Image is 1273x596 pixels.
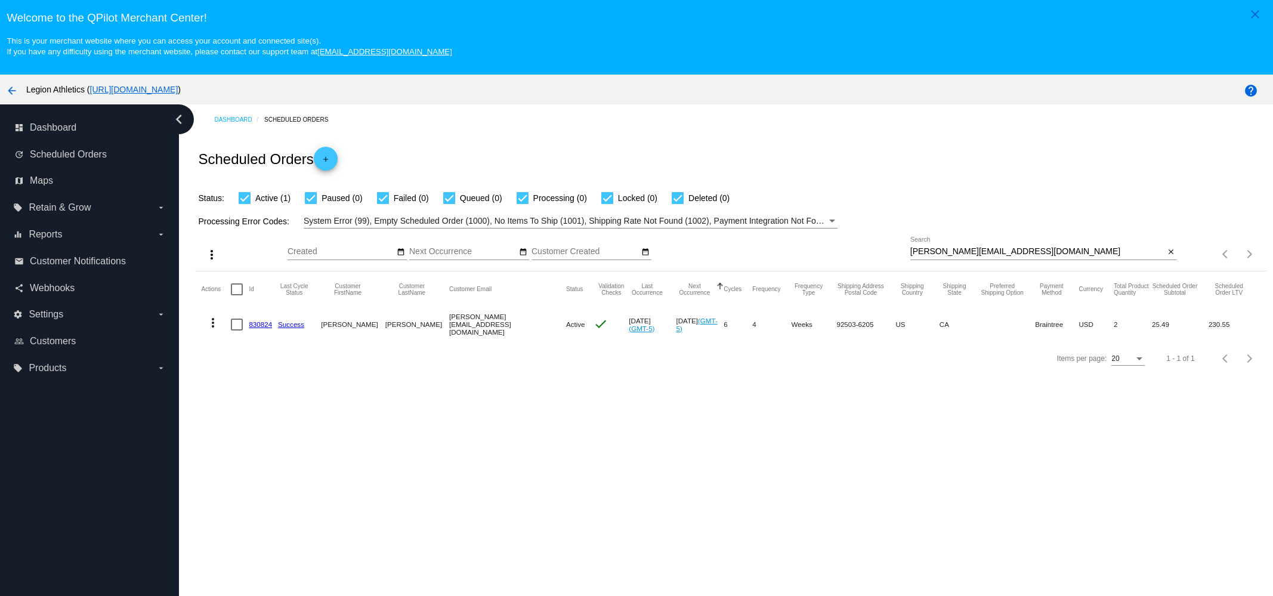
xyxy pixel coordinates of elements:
[13,363,23,373] i: local_offer
[752,286,780,293] button: Change sorting for Frequency
[29,363,66,373] span: Products
[214,110,264,129] a: Dashboard
[198,217,289,226] span: Processing Error Codes:
[156,230,166,239] i: arrow_drop_down
[14,118,166,137] a: dashboard Dashboard
[13,230,23,239] i: equalizer
[278,283,310,296] button: Change sorting for LastProcessingCycleId
[940,283,969,296] button: Change sorting for ShippingState
[321,283,374,296] button: Change sorting for CustomerFirstName
[7,36,452,56] small: This is your merchant website where you can access your account and connected site(s). If you hav...
[156,363,166,373] i: arrow_drop_down
[385,283,438,296] button: Change sorting for CustomerLastName
[980,283,1024,296] button: Change sorting for PreferredShippingOption
[594,271,629,307] mat-header-cell: Validation Checks
[14,171,166,190] a: map Maps
[895,307,939,342] mat-cell: US
[14,332,166,351] a: people_outline Customers
[676,307,724,342] mat-cell: [DATE]
[792,283,826,296] button: Change sorting for FrequencyType
[1035,307,1079,342] mat-cell: Braintree
[14,176,24,186] i: map
[629,307,676,342] mat-cell: [DATE]
[1111,354,1119,363] span: 20
[249,286,254,293] button: Change sorting for Id
[1114,307,1152,342] mat-cell: 2
[1114,271,1152,307] mat-header-cell: Total Product Quantity
[14,252,166,271] a: email Customer Notifications
[566,286,583,293] button: Change sorting for Status
[30,283,75,294] span: Webhooks
[249,320,272,328] a: 830824
[910,247,1165,257] input: Search
[288,247,395,257] input: Created
[14,283,24,293] i: share
[30,122,76,133] span: Dashboard
[1079,307,1114,342] mat-cell: USD
[566,320,585,328] span: Active
[13,203,23,212] i: local_offer
[836,307,895,342] mat-cell: 92503-6205
[519,248,527,257] mat-icon: date_range
[321,307,385,342] mat-cell: [PERSON_NAME]
[14,336,24,346] i: people_outline
[724,307,752,342] mat-cell: 6
[319,155,333,169] mat-icon: add
[14,257,24,266] i: email
[29,202,91,213] span: Retain & Grow
[409,247,517,257] input: Next Occurrence
[30,256,126,267] span: Customer Notifications
[836,283,885,296] button: Change sorting for ShippingPostcode
[752,307,791,342] mat-cell: 4
[1166,354,1194,363] div: 1 - 1 of 1
[14,150,24,159] i: update
[198,193,224,203] span: Status:
[206,316,220,330] mat-icon: more_vert
[14,123,24,132] i: dashboard
[1035,283,1068,296] button: Change sorting for PaymentMethod.Type
[724,286,741,293] button: Change sorting for Cycles
[676,317,717,332] a: (GMT-5)
[594,317,608,331] mat-icon: check
[1248,7,1262,21] mat-icon: close
[1057,354,1107,363] div: Items per page:
[1214,347,1238,370] button: Previous page
[322,191,362,205] span: Paused (0)
[394,191,429,205] span: Failed (0)
[676,283,713,296] button: Change sorting for NextOccurrenceUtc
[5,84,19,98] mat-icon: arrow_back
[255,191,291,205] span: Active (1)
[618,191,657,205] span: Locked (0)
[385,307,449,342] mat-cell: [PERSON_NAME]
[1238,242,1262,266] button: Next page
[460,191,502,205] span: Queued (0)
[205,248,219,262] mat-icon: more_vert
[278,320,304,328] a: Success
[1152,283,1198,296] button: Change sorting for Subtotal
[169,110,189,129] i: chevron_left
[629,283,665,296] button: Change sorting for LastOccurrenceUtc
[629,325,654,332] a: (GMT-5)
[1167,248,1175,257] mat-icon: close
[198,147,337,171] h2: Scheduled Orders
[1214,242,1238,266] button: Previous page
[397,248,405,257] mat-icon: date_range
[449,307,566,342] mat-cell: [PERSON_NAME][EMAIL_ADDRESS][DOMAIN_NAME]
[1209,307,1260,342] mat-cell: 230.55
[792,307,837,342] mat-cell: Weeks
[7,11,1266,24] h3: Welcome to the QPilot Merchant Center!
[688,191,730,205] span: Deleted (0)
[13,310,23,319] i: settings
[533,191,587,205] span: Processing (0)
[641,248,650,257] mat-icon: date_range
[156,310,166,319] i: arrow_drop_down
[940,307,980,342] mat-cell: CA
[14,279,166,298] a: share Webhooks
[1152,307,1209,342] mat-cell: 25.49
[29,229,62,240] span: Reports
[449,286,492,293] button: Change sorting for CustomerEmail
[1244,84,1258,98] mat-icon: help
[1164,246,1177,258] button: Clear
[30,175,53,186] span: Maps
[895,283,928,296] button: Change sorting for ShippingCountry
